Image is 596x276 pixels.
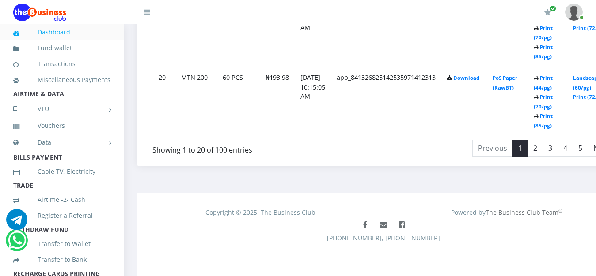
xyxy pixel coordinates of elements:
a: Fund wallet [13,38,110,58]
div: Showing 1 to 20 of 100 entries [152,139,338,156]
a: 3 [543,140,558,157]
sup: ® [558,208,562,214]
a: Miscellaneous Payments [13,70,110,90]
td: 20 [153,67,175,135]
a: Register a Referral [13,205,110,226]
img: Logo [13,4,66,21]
a: Transfer to Bank [13,250,110,270]
a: 5 [573,140,588,157]
td: MTN 200 [176,67,216,135]
span: Renew/Upgrade Subscription [550,5,556,12]
a: Vouchers [13,116,110,136]
a: Data [13,131,110,153]
a: 4 [558,140,573,157]
a: PoS Paper (RawBT) [493,75,517,91]
a: VTU [13,98,110,120]
a: Cable TV, Electricity [13,161,110,182]
a: Print (85/pg) [534,44,553,60]
a: 2 [528,140,543,157]
div: Copyright © 2025. The Business Club [137,208,383,217]
td: ₦193.98 [260,67,294,135]
a: Dashboard [13,22,110,42]
a: Print (85/pg) [534,112,553,129]
a: Join The Business Club Group [394,217,410,233]
td: 60 PCS [217,67,259,135]
a: Like The Business Club Page [357,217,374,233]
a: Mail us [376,217,392,233]
a: Print (70/pg) [534,93,553,110]
a: Airtime -2- Cash [13,190,110,210]
a: The Business Club Team® [486,208,562,216]
td: [DATE] 10:15:05 AM [295,67,330,135]
a: Download [453,75,479,81]
a: Transfer to Wallet [13,234,110,254]
a: Print (44/pg) [534,75,553,91]
td: app_841326825142535971412313 [331,67,441,135]
img: User [565,4,583,21]
a: Transactions [13,54,110,74]
a: 1 [512,140,528,157]
i: Renew/Upgrade Subscription [544,9,551,16]
a: Chat for support [6,216,27,230]
a: Chat for support [8,236,26,251]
